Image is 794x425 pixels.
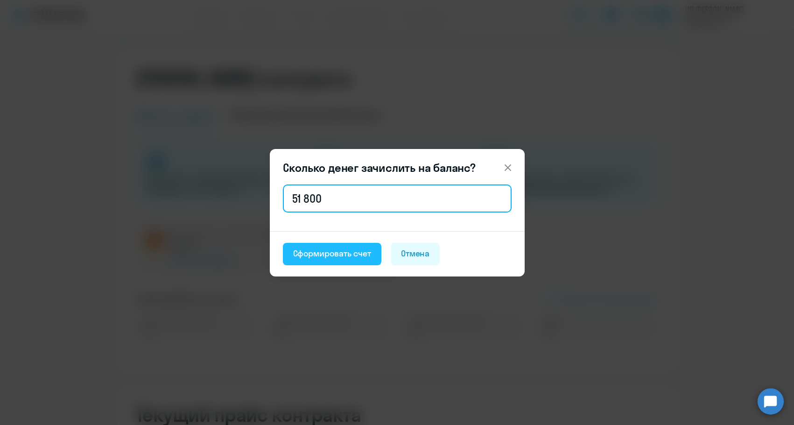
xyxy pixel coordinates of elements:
input: 1 000 000 000 ₽ [283,184,512,212]
div: Отмена [401,248,430,260]
div: Сформировать счет [293,248,371,260]
header: Сколько денег зачислить на баланс? [270,160,525,175]
button: Отмена [391,243,440,265]
button: Сформировать счет [283,243,381,265]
